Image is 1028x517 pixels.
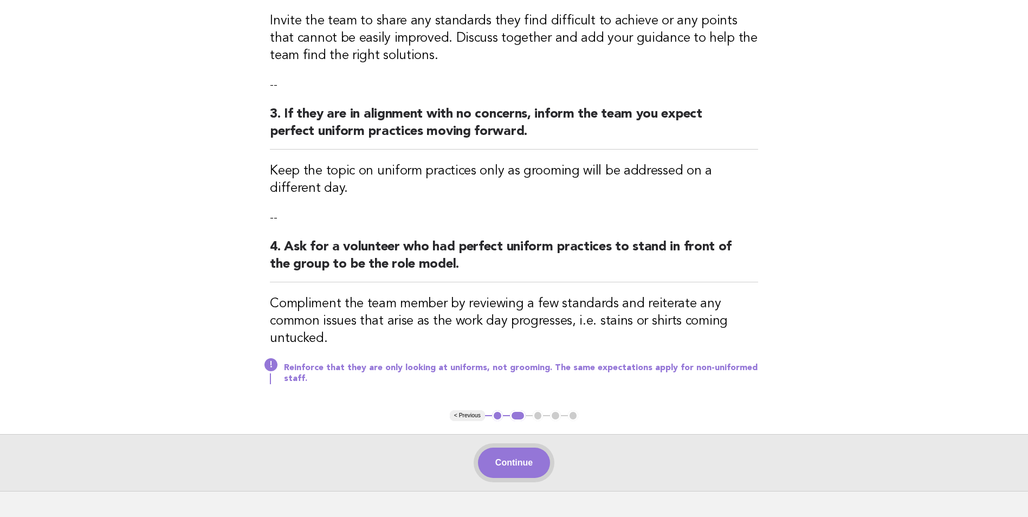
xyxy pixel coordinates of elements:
h3: Compliment the team member by reviewing a few standards and reiterate any common issues that aris... [270,295,758,347]
button: 1 [492,410,503,421]
button: Continue [478,448,550,478]
h3: Keep the topic on uniform practices only as grooming will be addressed on a different day. [270,163,758,197]
p: -- [270,210,758,225]
p: Reinforce that they are only looking at uniforms, not grooming. The same expectations apply for n... [284,363,758,384]
h3: Invite the team to share any standards they find difficult to achieve or any points that cannot b... [270,12,758,64]
p: -- [270,77,758,93]
button: < Previous [450,410,485,421]
h2: 4. Ask for a volunteer who had perfect uniform practices to stand in front of the group to be the... [270,238,758,282]
button: 2 [510,410,526,421]
h2: 3. If they are in alignment with no concerns, inform the team you expect perfect uniform practice... [270,106,758,150]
